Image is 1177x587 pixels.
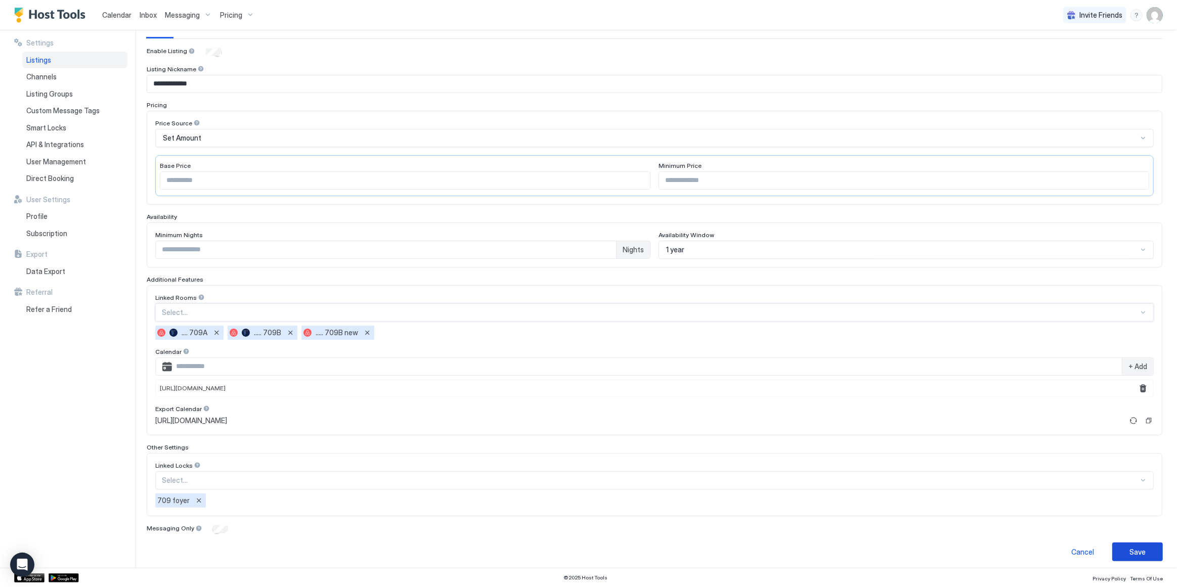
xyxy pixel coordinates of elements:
span: Referral [26,288,53,297]
span: Minimum Price [659,162,702,169]
button: Remove [194,495,204,506]
span: Export Calendar [155,405,202,413]
span: Listings [26,56,51,65]
span: Privacy Policy [1093,575,1126,581]
span: 709 foyer [157,496,190,505]
a: Inbox [140,10,157,20]
span: API & Integrations [26,140,84,149]
span: Linked Locks [155,462,193,469]
a: Direct Booking [22,170,127,187]
span: Export [26,250,48,259]
button: Remove [285,328,295,338]
span: ..... 709B new [316,328,358,337]
button: Remove [211,328,222,338]
span: .... 709A [182,328,207,337]
span: Terms Of Use [1130,575,1163,581]
a: Google Play Store [49,573,79,582]
button: Save [1112,543,1163,561]
button: Refresh [1127,415,1140,427]
span: Enable Listing [147,47,187,55]
span: Additional Features [147,276,203,283]
a: Host Tools Logo [14,8,90,23]
button: Copy [1144,416,1154,426]
div: Open Intercom Messenger [10,553,34,577]
a: Calendar [102,10,132,20]
span: + Add [1128,362,1147,371]
div: User profile [1147,7,1163,23]
input: Input Field [156,241,616,258]
span: Subscription [26,229,67,238]
span: Listing Groups [26,89,73,99]
span: Messaging Only [147,524,194,532]
a: Custom Message Tags [22,102,127,119]
a: Channels [22,68,127,85]
span: Other Settings [147,443,189,451]
a: User Management [22,153,127,170]
a: App Store [14,573,45,582]
span: Set Amount [163,133,201,143]
span: Price Source [155,119,192,127]
span: Availability Window [659,231,714,239]
span: ..... 709B [254,328,281,337]
input: Input Field [172,358,1122,375]
span: Smart Locks [26,123,66,132]
a: Smart Locks [22,119,127,137]
span: Pricing [220,11,242,20]
span: Inbox [140,11,157,19]
span: Base Price [160,162,191,169]
span: Messaging [165,11,200,20]
a: Listing Groups [22,85,127,103]
span: Settings [26,38,54,48]
a: Privacy Policy [1093,572,1126,583]
div: Save [1129,547,1146,557]
span: Refer a Friend [26,305,72,314]
a: Refer a Friend [22,301,127,318]
span: Pricing [147,101,167,109]
span: Calendar [155,348,182,355]
span: 1 year [666,245,684,254]
button: Remove [362,328,372,338]
span: [URL][DOMAIN_NAME] [155,416,227,425]
span: Invite Friends [1079,11,1122,20]
a: Terms Of Use [1130,572,1163,583]
span: Availability [147,213,177,220]
a: Data Export [22,263,127,280]
span: Profile [26,212,48,221]
a: Listings [22,52,127,69]
button: Remove [1137,382,1149,394]
div: Cancel [1072,547,1095,557]
span: [URL][DOMAIN_NAME] [160,384,226,392]
a: API & Integrations [22,136,127,153]
a: Profile [22,208,127,225]
span: Nights [623,245,644,254]
span: User Settings [26,195,70,204]
button: Cancel [1058,543,1108,561]
div: menu [1130,9,1143,21]
span: Minimum Nights [155,231,203,239]
span: Channels [26,72,57,81]
span: Direct Booking [26,174,74,183]
span: User Management [26,157,86,166]
a: Subscription [22,225,127,242]
span: Listing Nickname [147,65,196,73]
span: Data Export [26,267,65,276]
span: Custom Message Tags [26,106,100,115]
span: © 2025 Host Tools [564,574,608,581]
input: Input Field [659,172,1149,189]
input: Input Field [147,75,1162,93]
span: Calendar [102,11,132,19]
a: [URL][DOMAIN_NAME] [155,416,1123,425]
input: Input Field [160,172,650,189]
span: Linked Rooms [155,294,197,301]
